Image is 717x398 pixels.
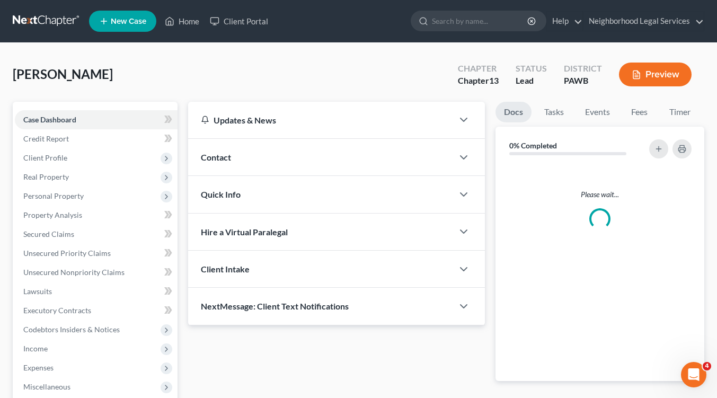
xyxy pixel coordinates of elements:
span: Expenses [23,363,54,372]
a: Fees [623,102,657,122]
a: Unsecured Nonpriority Claims [15,263,178,282]
span: 13 [489,75,499,85]
p: Please wait... [504,189,696,200]
span: Codebtors Insiders & Notices [23,325,120,334]
span: Income [23,344,48,353]
span: NextMessage: Client Text Notifications [201,301,349,311]
span: Hire a Virtual Paralegal [201,227,288,237]
a: Timer [661,102,699,122]
a: Case Dashboard [15,110,178,129]
span: Property Analysis [23,210,82,219]
a: Events [577,102,618,122]
span: 4 [703,362,711,370]
strong: 0% Completed [509,141,557,150]
span: Secured Claims [23,229,74,238]
div: Updates & News [201,114,440,126]
a: Executory Contracts [15,301,178,320]
span: Client Profile [23,153,67,162]
span: New Case [111,17,146,25]
span: Unsecured Priority Claims [23,249,111,258]
span: Miscellaneous [23,382,70,391]
span: [PERSON_NAME] [13,66,113,82]
a: Client Portal [205,12,273,31]
a: Credit Report [15,129,178,148]
div: Status [516,63,547,75]
span: Lawsuits [23,287,52,296]
span: Personal Property [23,191,84,200]
input: Search by name... [432,11,529,31]
button: Preview [619,63,692,86]
div: Chapter [458,75,499,87]
iframe: Intercom live chat [681,362,706,387]
a: Unsecured Priority Claims [15,244,178,263]
span: Real Property [23,172,69,181]
a: Secured Claims [15,225,178,244]
a: Docs [495,102,532,122]
span: Executory Contracts [23,306,91,315]
a: Home [160,12,205,31]
div: District [564,63,602,75]
a: Neighborhood Legal Services [583,12,704,31]
span: Case Dashboard [23,115,76,124]
div: PAWB [564,75,602,87]
a: Lawsuits [15,282,178,301]
a: Property Analysis [15,206,178,225]
div: Lead [516,75,547,87]
span: Unsecured Nonpriority Claims [23,268,125,277]
span: Credit Report [23,134,69,143]
a: Tasks [536,102,572,122]
span: Client Intake [201,264,250,274]
span: Contact [201,152,231,162]
a: Help [547,12,582,31]
span: Quick Info [201,189,241,199]
div: Chapter [458,63,499,75]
